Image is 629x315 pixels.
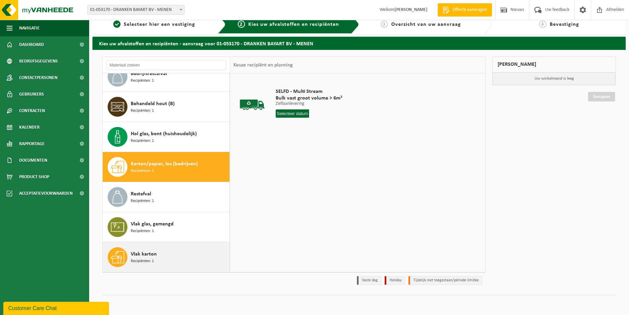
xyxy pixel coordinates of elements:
span: Bedrijfsgegevens [19,53,58,69]
span: Product Shop [19,169,49,185]
a: Doorgaan [588,92,615,101]
span: Gebruikers [19,86,44,102]
span: Bedrijfsrestafval [131,70,167,78]
span: Behandeld hout (B) [131,100,175,108]
span: Recipiënten: 1 [131,108,154,114]
span: Recipiënten: 1 [131,168,154,174]
span: Documenten [19,152,47,169]
span: Karton/papier, los (bedrijven) [131,160,198,168]
a: Offerte aanvragen [437,3,492,17]
button: Vlak karton Recipiënten: 1 [103,242,230,272]
span: 2 [238,20,245,28]
span: 4 [539,20,546,28]
button: Karton/papier, los (bedrijven) Recipiënten: 1 [103,152,230,182]
span: Recipiënten: 1 [131,78,154,84]
button: Restafval Recipiënten: 1 [103,182,230,212]
span: Navigatie [19,20,40,36]
span: 1 [113,20,121,28]
li: Tijdelijk niet toegestaan/période limitée [408,276,482,285]
span: Vlak karton [131,250,157,258]
span: Bevestiging [550,22,579,27]
span: Vlak glas, gemengd [131,220,174,228]
span: Selecteer hier een vestiging [124,22,195,27]
span: Overzicht van uw aanvraag [391,22,461,27]
span: Recipiënten: 1 [131,258,154,264]
span: Hol glas, bont (huishoudelijk) [131,130,197,138]
button: Vlak glas, gemengd Recipiënten: 1 [103,212,230,242]
span: Dashboard [19,36,44,53]
span: Restafval [131,190,151,198]
button: Bedrijfsrestafval Recipiënten: 1 [103,62,230,92]
span: 01-053170 - DRANKEN BAYART BV - MENEN [87,5,185,15]
iframe: chat widget [3,300,110,315]
span: Kalender [19,119,40,136]
span: 3 [381,20,388,28]
li: Holiday [385,276,405,285]
span: Bulk vast groot volume > 6m³ [276,95,342,101]
span: Kies uw afvalstoffen en recipiënten [248,22,339,27]
span: 01-053170 - DRANKEN BAYART BV - MENEN [87,5,184,15]
button: Hol glas, bont (huishoudelijk) Recipiënten: 1 [103,122,230,152]
span: Rapportage [19,136,45,152]
div: Keuze recipiënt en planning [230,57,296,73]
input: Selecteer datum [276,109,309,118]
h2: Kies uw afvalstoffen en recipiënten - aanvraag voor 01-053170 - DRANKEN BAYART BV - MENEN [92,37,626,50]
span: Offerte aanvragen [451,7,489,13]
span: SELFD - Multi Stream [276,88,342,95]
span: Recipiënten: 1 [131,198,154,204]
span: Recipiënten: 1 [131,228,154,234]
li: Vaste dag [357,276,381,285]
span: Contracten [19,102,45,119]
div: [PERSON_NAME] [492,57,616,72]
p: Zelfaanlevering [276,101,342,106]
span: Recipiënten: 1 [131,138,154,144]
p: Uw winkelmand is leeg [493,72,615,85]
strong: [PERSON_NAME] [395,7,428,12]
button: Behandeld hout (B) Recipiënten: 1 [103,92,230,122]
span: Acceptatievoorwaarden [19,185,73,202]
span: Contactpersonen [19,69,57,86]
input: Materiaal zoeken [106,60,227,70]
a: 1Selecteer hier een vestiging [96,20,213,28]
